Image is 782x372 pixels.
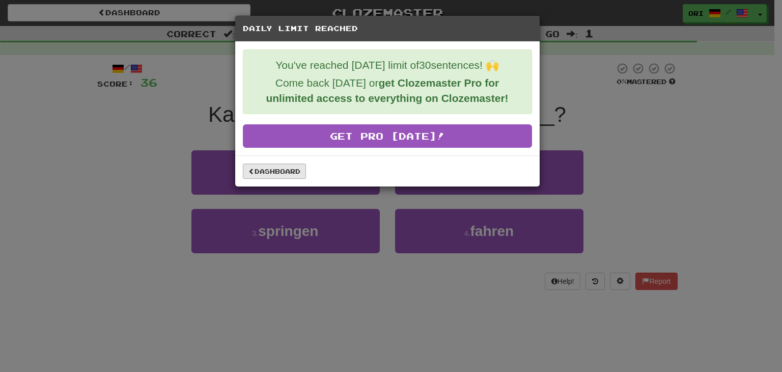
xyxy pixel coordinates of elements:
h5: Daily Limit Reached [243,23,532,34]
a: Dashboard [243,164,306,179]
a: Get Pro [DATE]! [243,124,532,148]
p: Come back [DATE] or [251,75,524,106]
p: You've reached [DATE] limit of 30 sentences! 🙌 [251,58,524,73]
strong: get Clozemaster Pro for unlimited access to everything on Clozemaster! [266,77,508,104]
